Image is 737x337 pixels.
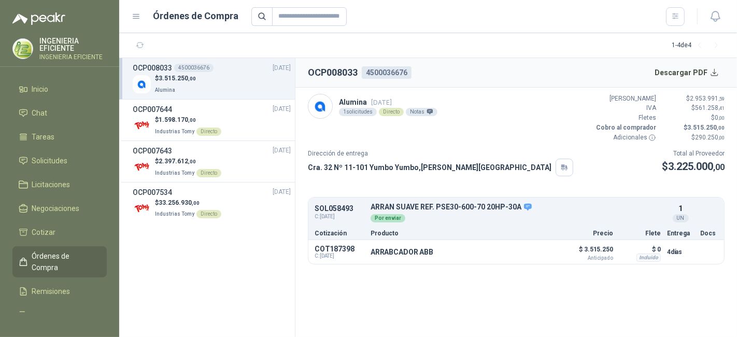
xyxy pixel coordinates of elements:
span: ,00 [192,200,200,206]
span: 3.515.250 [687,124,725,131]
a: Órdenes de Compra [12,246,107,277]
p: Fletes [594,113,656,123]
span: [DATE] [273,63,291,73]
a: OCP0080334500036676[DATE] Company Logo$3.515.250,00Alumina [133,62,291,95]
a: OCP007534[DATE] Company Logo$33.256.930,00Industrias TomyDirecto [133,187,291,219]
h3: OCP007644 [133,104,172,115]
span: Inicio [32,83,49,95]
span: 0 [715,114,725,121]
span: Industrias Tomy [155,170,194,176]
p: $ [662,113,725,123]
p: Total al Proveedor [662,149,725,159]
p: SOL058493 [315,205,364,213]
h1: Órdenes de Compra [153,9,239,23]
span: Industrias Tomy [155,129,194,134]
div: Directo [196,169,221,177]
span: Anticipado [561,256,613,261]
p: Flete [619,230,661,236]
div: 4500036676 [362,66,412,79]
p: $ [155,157,221,166]
p: Docs [700,230,718,236]
p: INGENIERIA EFICIENTE [39,54,107,60]
p: $ [662,94,725,104]
a: Inicio [12,79,107,99]
button: Descargar PDF [649,62,725,83]
img: Company Logo [133,158,151,176]
p: Dirección de entrega [308,149,573,159]
p: Alumina [339,96,437,108]
p: COT187398 [315,245,364,253]
span: C: [DATE] [315,253,364,259]
p: Precio [561,230,613,236]
a: Cotizar [12,222,107,242]
p: Producto [371,230,555,236]
p: ARRABCADOR ABB [371,248,433,256]
div: Directo [196,128,221,136]
a: OCP007644[DATE] Company Logo$1.598.170,00Industrias TomyDirecto [133,104,291,136]
span: ,00 [713,162,725,172]
p: 4 días [667,246,694,258]
span: ,00 [718,135,725,141]
span: [DATE] [371,99,392,106]
p: Cra. 32 Nº 11-101 Yumbo Yumbo , [PERSON_NAME][GEOGRAPHIC_DATA] [308,162,551,173]
span: 33.256.930 [159,199,200,206]
span: 2.953.991 [690,95,725,102]
p: Adicionales [594,133,656,143]
p: $ 0 [619,243,661,256]
span: 561.258 [695,104,725,111]
span: C: [DATE] [315,213,364,221]
img: Company Logo [133,117,151,135]
div: 4500036676 [174,64,214,72]
img: Company Logo [133,75,151,93]
div: Directo [379,108,404,116]
p: $ [662,159,725,175]
span: Industrias Tomy [155,211,194,217]
span: 290.250 [695,134,725,141]
p: $ 3.515.250 [561,243,613,261]
span: Tareas [32,131,55,143]
span: [DATE] [273,104,291,114]
a: Remisiones [12,282,107,301]
div: Incluido [636,254,661,262]
span: [DATE] [273,146,291,156]
p: [PERSON_NAME] [594,94,656,104]
a: OCP007643[DATE] Company Logo$2.397.612,00Industrias TomyDirecto [133,145,291,178]
p: $ [155,74,196,83]
img: Company Logo [133,199,151,217]
span: Alumina [155,87,175,93]
span: 3.225.000 [668,160,725,173]
img: Logo peakr [12,12,65,25]
a: Configuración [12,305,107,325]
p: Cotización [315,230,364,236]
p: $ [155,115,221,125]
p: $ [155,198,221,208]
img: Company Logo [308,94,332,118]
div: UN [673,214,689,222]
span: 3.515.250 [159,75,196,82]
span: Configuración [32,310,78,321]
p: IVA [594,103,656,113]
span: Cotizar [32,227,56,238]
h3: OCP008033 [133,62,172,74]
span: Remisiones [32,286,70,297]
a: Solicitudes [12,151,107,171]
span: 2.397.612 [159,158,196,165]
h3: OCP007534 [133,187,172,198]
div: 1 - 4 de 4 [672,37,725,54]
span: ,00 [188,159,196,164]
span: Chat [32,107,48,119]
span: [DATE] [273,187,291,197]
a: Chat [12,103,107,123]
h3: OCP007643 [133,145,172,157]
span: ,00 [188,76,196,81]
p: ARRAN SUAVE REF. PSE30-600-70 20HP-30A [371,203,661,212]
span: ,00 [717,125,725,131]
div: 1 solicitudes [339,108,377,116]
a: Tareas [12,127,107,147]
span: ,00 [188,117,196,123]
p: INGENIERIA EFICIENTE [39,37,107,52]
div: Directo [196,210,221,218]
span: Licitaciones [32,179,70,190]
p: Entrega [667,230,694,236]
span: Órdenes de Compra [32,250,97,273]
